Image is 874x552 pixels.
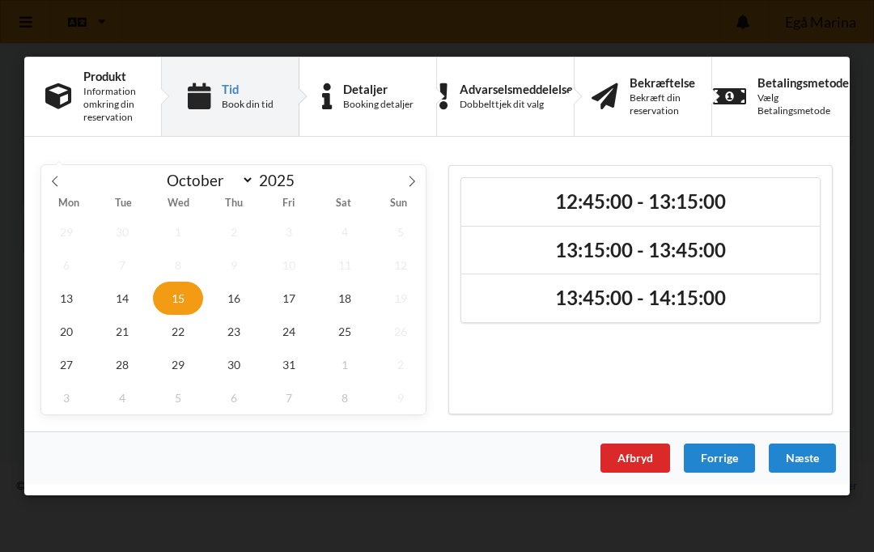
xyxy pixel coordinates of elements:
[209,282,259,315] span: October 16, 2025
[41,215,91,248] span: September 29, 2025
[265,315,315,348] span: October 24, 2025
[600,444,670,473] div: Afbryd
[375,315,426,348] span: October 26, 2025
[320,248,370,282] span: October 11, 2025
[460,83,573,96] div: Advarselsmeddelelse
[265,215,315,248] span: October 3, 2025
[41,248,91,282] span: October 6, 2025
[96,199,151,210] span: Tue
[209,348,259,381] span: October 30, 2025
[83,70,140,83] div: Produkt
[41,315,91,348] span: October 20, 2025
[473,287,808,312] h2: 13:45:00 - 14:15:00
[375,348,426,381] span: November 2, 2025
[684,444,755,473] div: Forrige
[320,348,370,381] span: November 1, 2025
[316,199,371,210] span: Sat
[209,315,259,348] span: October 23, 2025
[320,381,370,414] span: November 8, 2025
[343,98,414,111] div: Booking detaljer
[222,83,274,96] div: Tid
[254,171,308,189] input: Year
[97,248,147,282] span: October 7, 2025
[265,282,315,315] span: October 17, 2025
[375,248,426,282] span: October 12, 2025
[222,98,274,111] div: Book din tid
[769,444,836,473] div: Næste
[375,381,426,414] span: November 9, 2025
[97,282,147,315] span: October 14, 2025
[159,170,255,190] select: Month
[473,189,808,214] h2: 12:45:00 - 13:15:00
[630,91,695,117] div: Bekræft din reservation
[473,238,808,263] h2: 13:15:00 - 13:45:00
[209,248,259,282] span: October 9, 2025
[97,215,147,248] span: September 30, 2025
[261,199,316,210] span: Fri
[320,215,370,248] span: October 4, 2025
[265,348,315,381] span: October 31, 2025
[209,215,259,248] span: October 2, 2025
[41,199,96,210] span: Mon
[83,85,140,124] div: Information omkring din reservation
[757,76,849,89] div: Betalingsmetode
[41,381,91,414] span: November 3, 2025
[153,215,203,248] span: October 1, 2025
[206,199,261,210] span: Thu
[371,199,426,210] span: Sun
[153,381,203,414] span: November 5, 2025
[320,282,370,315] span: October 18, 2025
[97,315,147,348] span: October 21, 2025
[375,215,426,248] span: October 5, 2025
[757,91,849,117] div: Vælg Betalingsmetode
[153,315,203,348] span: October 22, 2025
[153,348,203,381] span: October 29, 2025
[265,248,315,282] span: October 10, 2025
[153,248,203,282] span: October 8, 2025
[343,83,414,96] div: Detaljer
[41,348,91,381] span: October 27, 2025
[153,282,203,315] span: October 15, 2025
[97,381,147,414] span: November 4, 2025
[265,381,315,414] span: November 7, 2025
[41,282,91,315] span: October 13, 2025
[209,381,259,414] span: November 6, 2025
[630,76,695,89] div: Bekræftelse
[320,315,370,348] span: October 25, 2025
[375,282,426,315] span: October 19, 2025
[151,199,206,210] span: Wed
[460,98,573,111] div: Dobbelttjek dit valg
[97,348,147,381] span: October 28, 2025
